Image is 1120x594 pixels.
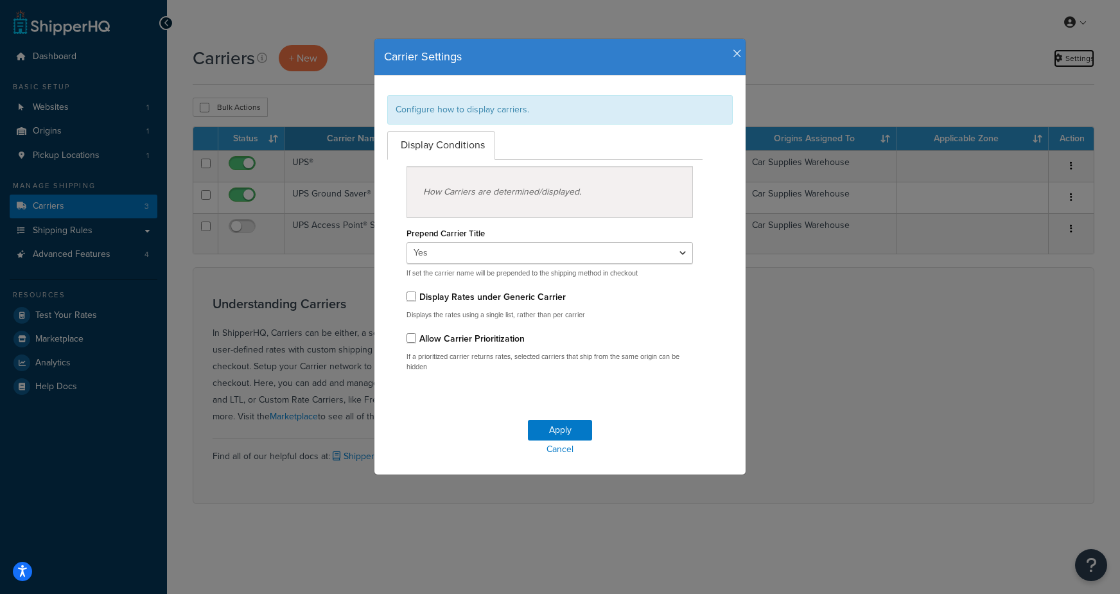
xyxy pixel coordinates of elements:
button: Apply [528,420,592,441]
label: Display Rates under Generic Carrier [419,290,566,304]
input: Allow Carrier Prioritization [407,333,416,343]
a: Cancel [374,441,746,459]
div: How Carriers are determined/displayed. [407,166,693,218]
label: Allow Carrier Prioritization [419,332,525,345]
input: Display Rates under Generic Carrier [407,292,416,301]
p: If a prioritized carrier returns rates, selected carriers that ship from the same origin can be h... [407,352,693,372]
p: Displays the rates using a single list, rather than per carrier [407,310,693,320]
h4: Carrier Settings [384,49,736,66]
p: If set the carrier name will be prepended to the shipping method in checkout [407,268,693,278]
div: Configure how to display carriers. [387,95,733,125]
a: Display Conditions [387,131,495,160]
label: Prepend Carrier Title [407,229,485,238]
